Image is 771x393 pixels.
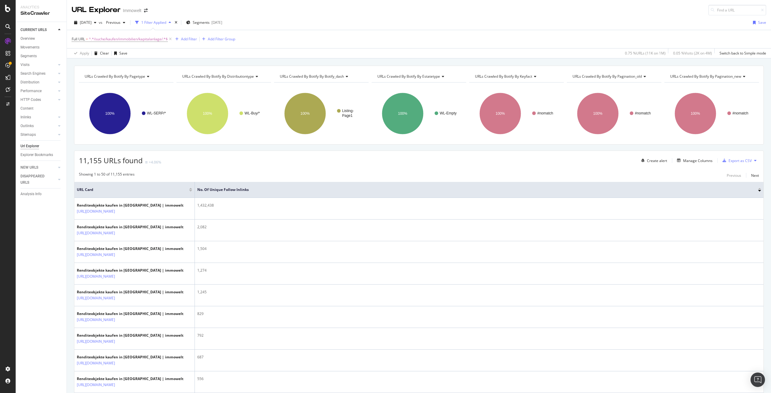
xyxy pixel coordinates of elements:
div: Previous [727,173,741,178]
div: Overview [20,36,35,42]
text: #nomatch [732,111,748,115]
div: Renditeobjekte kaufen in [GEOGRAPHIC_DATA] | immowelt [77,376,183,382]
div: Renditeobjekte kaufen in [GEOGRAPHIC_DATA] | immowelt [77,354,183,360]
div: Clear [100,51,109,56]
button: Add Filter [173,36,197,43]
text: 100% [105,111,115,116]
span: Full URL [72,36,85,42]
svg: A chart. [372,87,466,140]
svg: A chart. [274,87,368,140]
div: Renditeobjekte kaufen in [GEOGRAPHIC_DATA] | immowelt [77,311,183,317]
a: Visits [20,62,56,68]
span: ^.*/suche/kaufen/immobilien/kapitalanlage/.*$ [89,35,168,43]
div: 792 [197,333,761,338]
div: Search Engines [20,70,45,77]
button: Save [112,48,127,58]
div: Renditeobjekte kaufen in [GEOGRAPHIC_DATA] | immowelt [77,246,183,251]
div: 0.05 % Visits ( 2K on 4M ) [673,51,712,56]
a: Url Explorer [20,143,62,149]
a: Distribution [20,79,56,86]
text: #nomatch [635,111,651,115]
div: Analytics [20,5,62,10]
div: Add Filter [181,36,197,42]
span: URLs Crawled By Botify By pagetype [85,74,145,79]
div: Renditeobjekte kaufen in [GEOGRAPHIC_DATA] | immowelt [77,289,183,295]
svg: A chart. [176,87,270,140]
div: HTTP Codes [20,97,41,103]
div: Segments [20,53,37,59]
span: Segments [193,20,210,25]
a: Sitemaps [20,132,56,138]
div: Performance [20,88,42,94]
div: 1,504 [197,246,761,251]
div: Create alert [647,158,667,163]
span: URL Card [77,187,188,192]
div: Open Intercom Messenger [751,373,765,387]
a: [URL][DOMAIN_NAME] [77,230,115,236]
button: Add Filter Group [200,36,235,43]
span: URLs Crawled By Botify By botify_dash [280,74,344,79]
span: URLs Crawled By Botify By distributiontype [182,74,254,79]
button: Create alert [639,156,667,165]
div: Save [119,51,127,56]
a: Content [20,105,62,112]
a: NEW URLS [20,164,56,171]
button: [DATE] [72,18,99,27]
svg: A chart. [664,87,758,140]
h4: URLs Crawled By Botify By pagination_new [669,72,754,81]
div: Immowelt [123,8,142,14]
div: Next [751,173,759,178]
div: Save [758,20,766,25]
img: Equal [145,161,148,163]
button: Apply [72,48,89,58]
div: 1,274 [197,268,761,273]
button: Clear [92,48,109,58]
div: Switch back to Simple mode [719,51,766,56]
a: Overview [20,36,62,42]
h4: URLs Crawled By Botify By botify_dash [279,72,363,81]
svg: A chart. [79,87,173,140]
div: Content [20,105,33,112]
div: arrow-right-arrow-left [144,8,148,13]
text: WL-Empty [440,111,457,115]
div: Renditeobjekte kaufen in [GEOGRAPHIC_DATA] | immowelt [77,203,183,208]
text: #nomatch [537,111,553,115]
a: Analysis Info [20,191,62,197]
h4: URLs Crawled By Botify By pagination_old [571,72,656,81]
a: Segments [20,53,62,59]
text: 100% [593,111,602,116]
div: NEW URLS [20,164,38,171]
span: URLs Crawled By Botify By pagination_new [670,74,741,79]
div: Renditeobjekte kaufen in [GEOGRAPHIC_DATA] | immowelt [77,268,183,273]
input: Find a URL [708,5,766,15]
a: Explorer Bookmarks [20,152,62,158]
div: Distribution [20,79,39,86]
span: vs [99,20,104,25]
div: Url Explorer [20,143,39,149]
a: DISAPPEARED URLS [20,173,56,186]
a: [URL][DOMAIN_NAME] [77,382,115,388]
div: [DATE] [211,20,222,25]
a: [URL][DOMAIN_NAME] [77,317,115,323]
div: Inlinks [20,114,31,120]
a: Search Engines [20,70,56,77]
div: Visits [20,62,30,68]
a: Inlinks [20,114,56,120]
div: 1,245 [197,289,761,295]
span: 11,155 URLs found [79,155,143,165]
a: [URL][DOMAIN_NAME] [77,295,115,301]
button: Previous [104,18,128,27]
svg: A chart. [567,87,661,140]
div: 829 [197,311,761,317]
div: Showing 1 to 50 of 11,155 entries [79,172,135,179]
div: Explorer Bookmarks [20,152,53,158]
div: 1 Filter Applied [141,20,166,25]
div: 1,432,438 [197,203,761,208]
div: Export as CSV [729,158,752,163]
span: No. of Unique Follow Inlinks [197,187,749,192]
div: Analysis Info [20,191,42,197]
span: Previous [104,20,120,25]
